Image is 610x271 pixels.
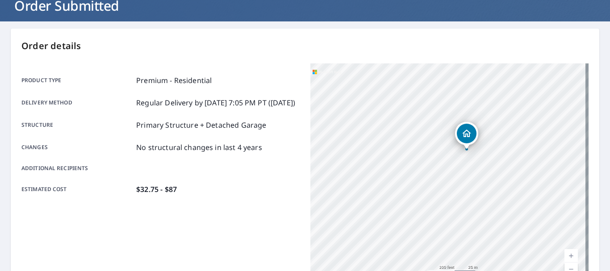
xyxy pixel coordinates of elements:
[455,122,478,150] div: Dropped pin, building 1, Residential property, 1001 Adelyn St Anna, TX 75409
[136,184,177,195] p: $32.75 - $87
[21,120,133,130] p: Structure
[21,164,133,172] p: Additional recipients
[21,184,133,195] p: Estimated cost
[136,142,262,153] p: No structural changes in last 4 years
[136,120,266,130] p: Primary Structure + Detached Garage
[136,75,212,86] p: Premium - Residential
[564,249,578,263] a: Current Level 18, Zoom In
[21,142,133,153] p: Changes
[21,75,133,86] p: Product type
[136,97,295,108] p: Regular Delivery by [DATE] 7:05 PM PT ([DATE])
[21,39,589,53] p: Order details
[21,97,133,108] p: Delivery method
